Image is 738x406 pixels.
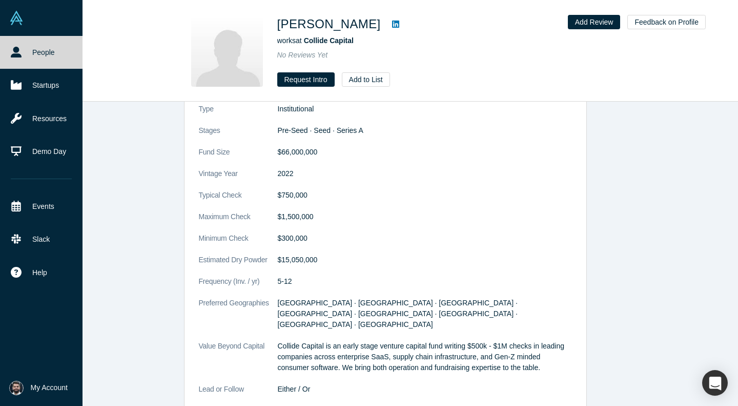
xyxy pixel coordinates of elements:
[278,255,572,265] dd: $15,050,000
[278,298,572,330] dd: [GEOGRAPHIC_DATA] · [GEOGRAPHIC_DATA] · [GEOGRAPHIC_DATA] · [GEOGRAPHIC_DATA] · [GEOGRAPHIC_DATA]...
[199,384,278,405] dt: Lead or Follow
[199,233,278,255] dt: Minimum Check
[9,381,68,395] button: My Account
[278,125,572,136] dd: Pre-Seed · Seed · Series A
[199,255,278,276] dt: Estimated Dry Powder
[278,384,572,395] dd: Either / Or
[9,381,24,395] img: Rafi Wadan's Account
[278,190,572,201] dd: $750,000
[277,36,354,45] span: works at
[342,72,390,87] button: Add to List
[277,15,381,33] h1: [PERSON_NAME]
[31,382,68,393] span: My Account
[199,104,278,125] dt: Type
[199,298,278,341] dt: Preferred Geographies
[278,104,572,114] dd: Institutional
[278,147,572,158] dd: $66,000,000
[199,168,278,190] dt: Vintage Year
[278,276,572,287] dd: 5-12
[277,72,335,87] button: Request Intro
[199,190,278,211] dt: Typical Check
[191,15,263,87] img: Brian Hollins's Profile Image
[568,15,621,29] button: Add Review
[199,276,278,298] dt: Frequency (Inv. / yr)
[627,15,706,29] button: Feedback on Profile
[199,341,278,384] dt: Value Beyond Capital
[304,36,354,45] a: Collide Capital
[199,125,278,147] dt: Stages
[278,341,572,373] p: Collide Capital is an early stage venture capital fund writing $500k - $1M checks in leading comp...
[278,211,572,222] dd: $1,500,000
[32,267,47,278] span: Help
[278,233,572,244] dd: $300,000
[199,211,278,233] dt: Maximum Check
[199,147,278,168] dt: Fund Size
[277,51,328,59] span: No Reviews Yet
[9,11,24,25] img: Alchemist Vault Logo
[278,168,572,179] dd: 2022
